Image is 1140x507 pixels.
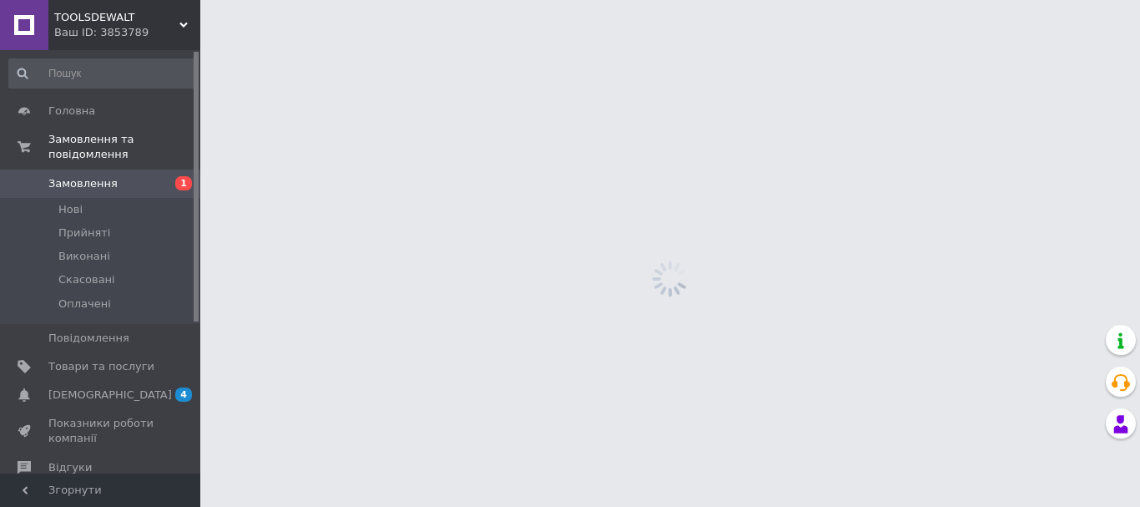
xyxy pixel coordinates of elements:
span: Показники роботи компанії [48,416,154,446]
span: Відгуки [48,460,92,475]
img: spinner_grey-bg-hcd09dd2d8f1a785e3413b09b97f8118e7.gif [648,256,693,302]
span: Товари та послуги [48,359,154,374]
span: Замовлення [48,176,118,191]
span: Скасовані [58,272,115,287]
span: Прийняті [58,226,110,241]
span: Оплачені [58,297,111,312]
span: Повідомлення [48,331,129,346]
span: 1 [175,176,192,190]
span: Головна [48,104,95,119]
span: 4 [175,388,192,402]
span: Замовлення та повідомлення [48,132,200,162]
span: Нові [58,202,83,217]
input: Пошук [8,58,197,89]
span: Виконані [58,249,110,264]
span: TOOLSDEWALT [54,10,179,25]
span: [DEMOGRAPHIC_DATA] [48,388,172,403]
div: Ваш ID: 3853789 [54,25,200,40]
